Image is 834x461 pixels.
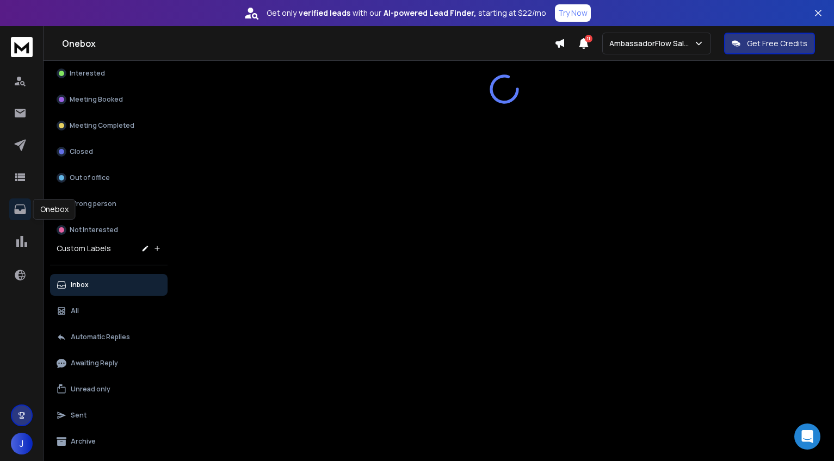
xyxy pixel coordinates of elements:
[71,281,89,289] p: Inbox
[33,199,76,220] div: Onebox
[50,378,168,400] button: Unread only
[11,37,33,57] img: logo
[384,8,476,18] strong: AI-powered Lead Finder,
[794,423,820,450] div: Open Intercom Messenger
[70,121,134,130] p: Meeting Completed
[70,95,123,104] p: Meeting Booked
[57,243,111,254] h3: Custom Labels
[609,38,694,49] p: AmbassadorFlow Sales
[50,431,168,452] button: Archive
[50,89,168,110] button: Meeting Booked
[585,35,592,42] span: 11
[50,274,168,296] button: Inbox
[71,411,87,420] p: Sent
[50,404,168,426] button: Sent
[70,226,118,234] p: Not Interested
[70,147,93,156] p: Closed
[50,63,168,84] button: Interested
[11,433,33,454] button: J
[50,167,168,189] button: Out of office
[71,385,110,394] p: Unread only
[71,437,96,446] p: Archive
[50,115,168,136] button: Meeting Completed
[50,352,168,374] button: Awaiting Reply
[71,307,79,315] p: All
[62,37,554,50] h1: Onebox
[50,219,168,241] button: Not Interested
[71,359,118,367] p: Awaiting Reply
[50,193,168,215] button: Wrong person
[555,4,591,22] button: Try Now
[50,141,168,163] button: Closed
[70,200,116,208] p: Wrong person
[724,33,815,54] button: Get Free Credits
[71,333,130,341] p: Automatic Replies
[50,300,168,322] button: All
[747,38,807,49] p: Get Free Credits
[70,69,105,78] p: Interested
[70,173,110,182] p: Out of office
[267,8,546,18] p: Get only with our starting at $22/mo
[299,8,350,18] strong: verified leads
[558,8,588,18] p: Try Now
[50,326,168,348] button: Automatic Replies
